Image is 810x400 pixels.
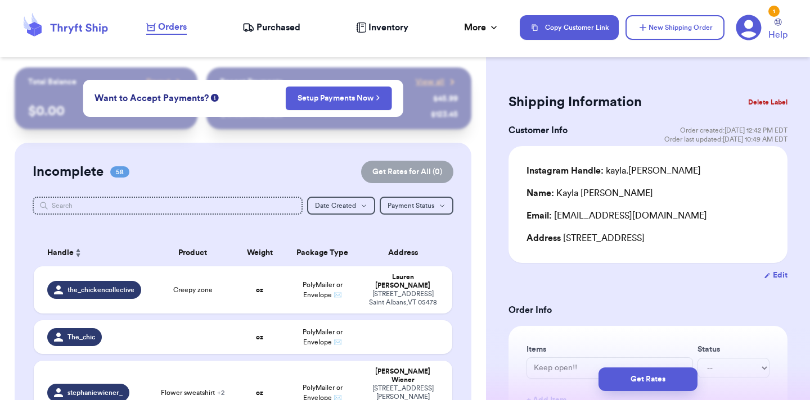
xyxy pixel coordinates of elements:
[526,209,769,222] div: [EMAIL_ADDRESS][DOMAIN_NAME]
[380,197,453,215] button: Payment Status
[367,273,439,290] div: Lauren [PERSON_NAME]
[146,76,170,88] span: Payout
[285,239,360,266] th: Package Type
[598,367,697,391] button: Get Rates
[242,21,300,34] a: Purchased
[303,281,343,298] span: PolyMailer or Envelope ✉️
[526,344,693,355] label: Items
[526,211,552,220] span: Email:
[664,135,787,144] span: Order last updated: [DATE] 10:49 AM EDT
[680,126,787,135] span: Order created: [DATE] 12:42 PM EDT
[367,290,439,307] div: [STREET_ADDRESS] Saint Albans , VT 05478
[298,93,380,104] a: Setup Payments Now
[526,231,769,245] div: [STREET_ADDRESS]
[768,6,780,17] div: 1
[625,15,724,40] button: New Shipping Order
[416,76,444,88] span: View all
[256,389,263,396] strong: oz
[307,197,375,215] button: Date Created
[151,239,235,266] th: Product
[764,270,787,281] button: Edit
[744,90,792,115] button: Delete Label
[356,21,408,34] a: Inventory
[388,202,434,209] span: Payment Status
[368,21,408,34] span: Inventory
[94,92,209,105] span: Want to Accept Payments?
[303,329,343,346] span: PolyMailer or Envelope ✉️
[526,189,554,198] span: Name:
[28,76,76,88] p: Total Balance
[508,124,568,137] h3: Customer Info
[697,344,769,355] label: Status
[158,20,187,34] span: Orders
[367,367,439,384] div: [PERSON_NAME] Wiener
[110,166,129,178] span: 58
[360,239,452,266] th: Address
[526,164,701,178] div: kayla.[PERSON_NAME]
[286,87,392,110] button: Setup Payments Now
[768,19,787,42] a: Help
[464,21,499,34] div: More
[526,234,561,243] span: Address
[315,202,356,209] span: Date Created
[768,28,787,42] span: Help
[736,15,762,40] a: 1
[431,109,458,120] div: $ 123.45
[361,161,453,183] button: Get Rates for All (0)
[256,287,263,293] strong: oz
[161,388,224,397] span: Flower sweatshirt
[28,102,184,120] p: $ 0.00
[146,20,187,35] a: Orders
[220,76,282,88] p: Recent Payments
[526,166,604,175] span: Instagram Handle:
[67,388,123,397] span: stephaniewiener_
[146,76,184,88] a: Payout
[33,197,303,215] input: Search
[67,285,134,294] span: the_chickencollective
[67,333,95,342] span: The_chic
[256,21,300,34] span: Purchased
[235,239,285,266] th: Weight
[173,285,213,294] span: Creepy zone
[47,247,74,259] span: Handle
[508,93,642,111] h2: Shipping Information
[520,15,619,40] button: Copy Customer Link
[526,187,653,200] div: Kayla [PERSON_NAME]
[33,163,103,181] h2: Incomplete
[74,246,83,260] button: Sort ascending
[217,389,224,396] span: + 2
[508,303,787,317] h3: Order Info
[433,93,458,104] div: $ 45.99
[256,334,263,340] strong: oz
[416,76,458,88] a: View all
